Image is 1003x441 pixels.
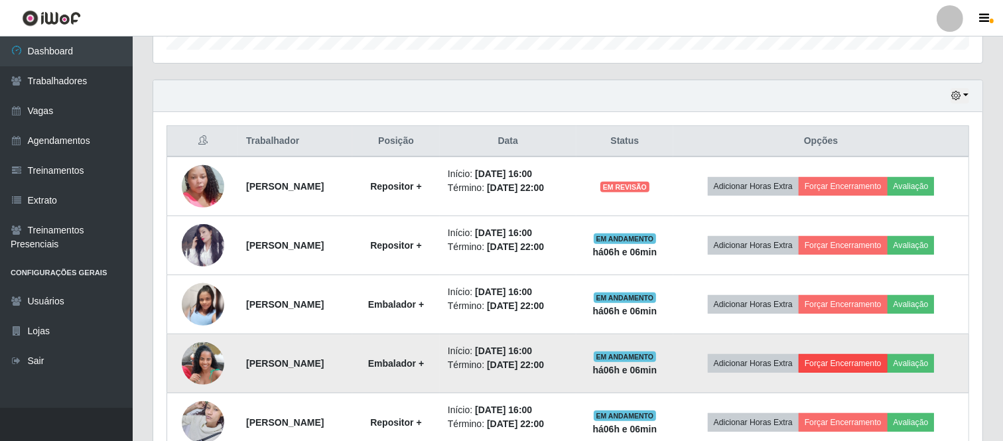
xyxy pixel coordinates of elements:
[475,168,532,179] time: [DATE] 16:00
[370,240,421,251] strong: Repositor +
[448,285,568,299] li: Início:
[246,299,324,310] strong: [PERSON_NAME]
[888,177,935,196] button: Avaliação
[246,417,324,428] strong: [PERSON_NAME]
[448,417,568,431] li: Término:
[593,306,657,316] strong: há 06 h e 06 min
[888,236,935,255] button: Avaliação
[368,299,424,310] strong: Embalador +
[594,233,657,244] span: EM ANDAMENTO
[352,126,440,157] th: Posição
[475,227,532,238] time: [DATE] 16:00
[600,182,649,192] span: EM REVISÃO
[182,269,224,340] img: 1754349075711.jpeg
[448,167,568,181] li: Início:
[440,126,576,157] th: Data
[799,295,888,314] button: Forçar Encerramento
[708,413,799,432] button: Adicionar Horas Extra
[448,226,568,240] li: Início:
[182,149,224,224] img: 1755510400416.jpeg
[22,10,81,27] img: CoreUI Logo
[708,177,799,196] button: Adicionar Horas Extra
[594,292,657,303] span: EM ANDAMENTO
[182,335,224,392] img: 1757557261594.jpeg
[799,413,888,432] button: Forçar Encerramento
[708,354,799,373] button: Adicionar Horas Extra
[594,351,657,362] span: EM ANDAMENTO
[593,424,657,434] strong: há 06 h e 06 min
[673,126,969,157] th: Opções
[475,405,532,415] time: [DATE] 16:00
[888,295,935,314] button: Avaliação
[799,177,888,196] button: Forçar Encerramento
[799,354,888,373] button: Forçar Encerramento
[182,224,224,267] img: 1757034953897.jpeg
[246,240,324,251] strong: [PERSON_NAME]
[370,181,421,192] strong: Repositor +
[799,236,888,255] button: Forçar Encerramento
[448,181,568,195] li: Término:
[487,418,544,429] time: [DATE] 22:00
[448,358,568,372] li: Término:
[487,359,544,370] time: [DATE] 22:00
[487,182,544,193] time: [DATE] 22:00
[594,410,657,421] span: EM ANDAMENTO
[888,413,935,432] button: Avaliação
[448,240,568,254] li: Término:
[576,126,674,157] th: Status
[487,300,544,311] time: [DATE] 22:00
[368,358,424,369] strong: Embalador +
[888,354,935,373] button: Avaliação
[475,346,532,356] time: [DATE] 16:00
[593,365,657,375] strong: há 06 h e 06 min
[448,299,568,313] li: Término:
[246,358,324,369] strong: [PERSON_NAME]
[448,344,568,358] li: Início:
[370,417,421,428] strong: Repositor +
[475,286,532,297] time: [DATE] 16:00
[708,236,799,255] button: Adicionar Horas Extra
[708,295,799,314] button: Adicionar Horas Extra
[246,181,324,192] strong: [PERSON_NAME]
[487,241,544,252] time: [DATE] 22:00
[593,247,657,257] strong: há 06 h e 06 min
[238,126,352,157] th: Trabalhador
[448,403,568,417] li: Início:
